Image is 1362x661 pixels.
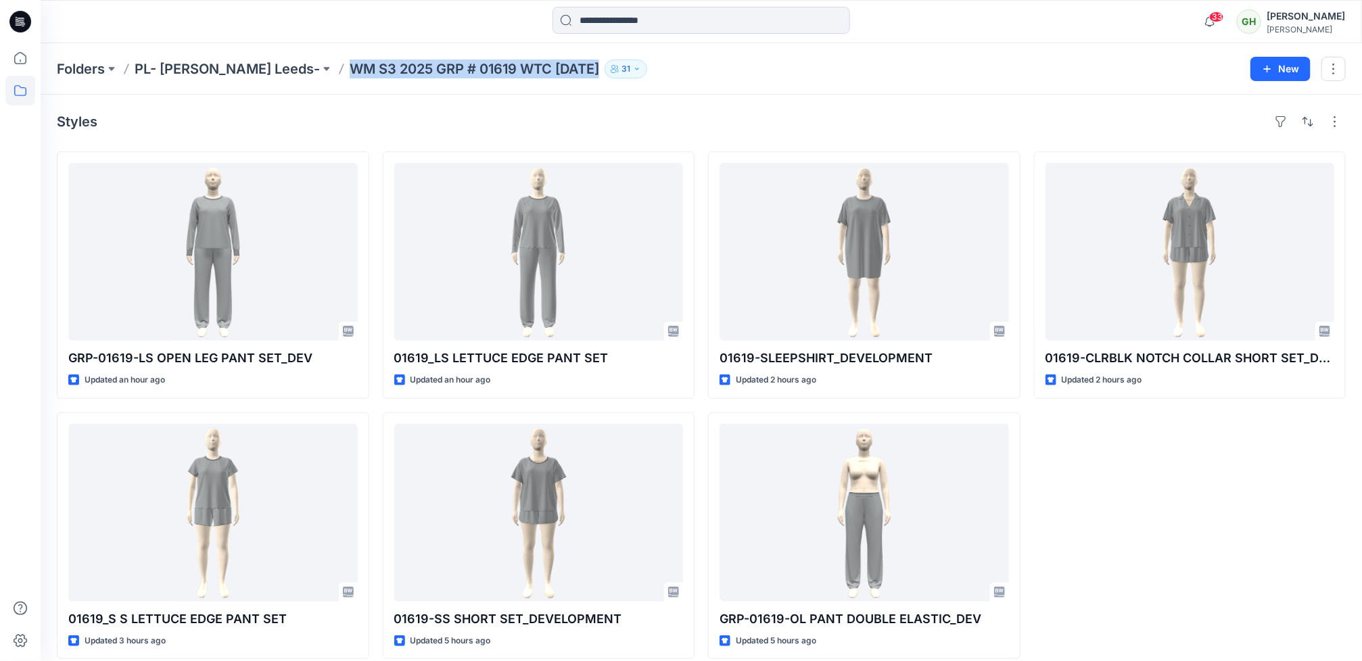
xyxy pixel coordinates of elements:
[410,634,491,648] p: Updated 5 hours ago
[1250,57,1311,81] button: New
[605,59,647,78] button: 31
[68,610,358,629] p: 01619_S S LETTUCE EDGE PANT SET
[1209,11,1224,22] span: 33
[1237,9,1261,34] div: GH
[394,610,684,629] p: 01619-SS SHORT SET_DEVELOPMENT
[135,59,320,78] a: PL- [PERSON_NAME] Leeds-
[68,349,358,368] p: GRP-01619-LS OPEN LEG PANT SET_DEV
[720,610,1009,629] p: GRP-01619-OL PANT DOUBLE ELASTIC_DEV
[720,163,1009,341] a: 01619-SLEEPSHIRT_DEVELOPMENT
[85,634,166,648] p: Updated 3 hours ago
[736,373,816,387] p: Updated 2 hours ago
[394,424,684,602] a: 01619-SS SHORT SET_DEVELOPMENT
[68,163,358,341] a: GRP-01619-LS OPEN LEG PANT SET_DEV
[736,634,816,648] p: Updated 5 hours ago
[410,373,491,387] p: Updated an hour ago
[57,114,97,130] h4: Styles
[85,373,165,387] p: Updated an hour ago
[394,349,684,368] p: 01619_LS LETTUCE EDGE PANT SET
[621,62,630,76] p: 31
[1062,373,1142,387] p: Updated 2 hours ago
[57,59,105,78] a: Folders
[1046,163,1335,341] a: 01619-CLRBLK NOTCH COLLAR SHORT SET_DEVELOPMENT
[1267,8,1345,24] div: [PERSON_NAME]
[1046,349,1335,368] p: 01619-CLRBLK NOTCH COLLAR SHORT SET_DEVELOPMENT
[720,349,1009,368] p: 01619-SLEEPSHIRT_DEVELOPMENT
[1267,24,1345,34] div: [PERSON_NAME]
[68,424,358,602] a: 01619_S S LETTUCE EDGE PANT SET
[350,59,599,78] p: WM S3 2025 GRP # 01619 WTC [DATE]
[720,424,1009,602] a: GRP-01619-OL PANT DOUBLE ELASTIC_DEV
[394,163,684,341] a: 01619_LS LETTUCE EDGE PANT SET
